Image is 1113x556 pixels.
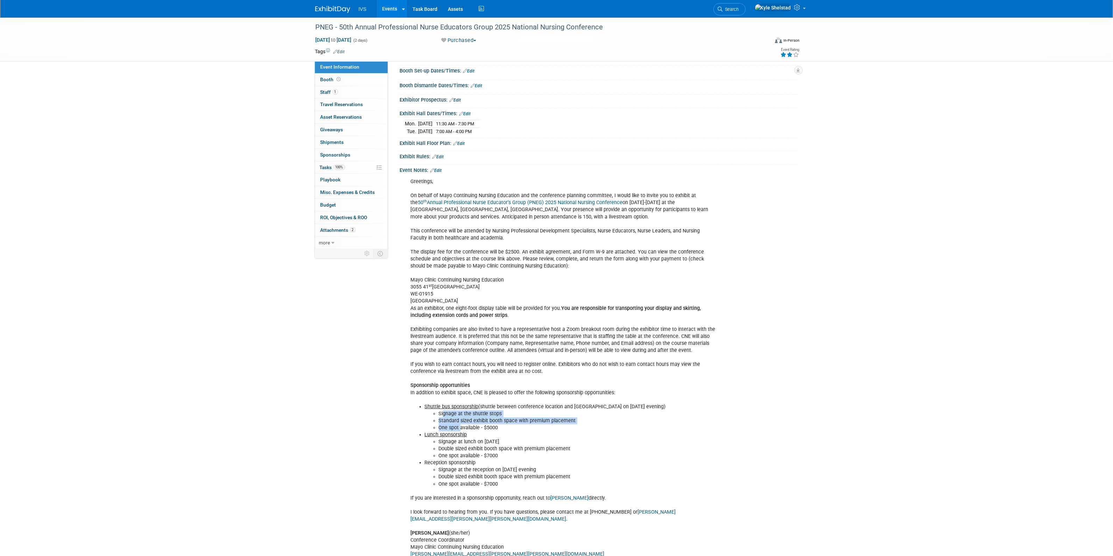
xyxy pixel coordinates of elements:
[315,98,388,111] a: Travel Reservations
[320,227,355,233] span: Attachments
[424,199,427,203] sup: th
[436,129,472,134] span: 7:00 AM - 4:00 PM
[713,3,746,15] a: Search
[453,141,465,146] a: Edit
[418,128,433,135] td: [DATE]
[315,74,388,86] a: Booth
[418,200,623,206] a: 50thAnnual Professional Nurse Educator’s Group (PNEG) 2025 National Nursing Conference
[336,77,342,82] span: Booth not reserved yet
[315,199,388,211] a: Budget
[315,124,388,136] a: Giveaways
[411,382,470,388] b: Sponsorship opportunities
[319,240,330,245] span: more
[436,121,474,126] span: 11:30 AM - 7:30 PM
[320,165,345,170] span: Tasks
[315,174,388,186] a: Playbook
[411,530,449,536] b: [PERSON_NAME]
[400,65,798,75] div: Booth Set-up Dates/Times:
[411,305,701,318] b: You are responsible for transporting your display and skirting, including extension cords and pow...
[315,224,388,236] a: Attachments2
[400,108,798,117] div: Exhibit Hall Dates/Times:
[320,202,336,208] span: Budget
[471,83,482,88] a: Edit
[320,152,351,158] span: Sponsorships
[432,154,444,159] a: Edit
[459,111,471,116] a: Edit
[405,120,418,128] td: Mon.
[405,128,418,135] td: Tue.
[315,237,388,249] a: more
[400,165,798,174] div: Event Notes:
[320,64,360,70] span: Event Information
[373,249,388,258] td: Toggle Event Tabs
[315,186,388,199] a: Misc. Expenses & Credits
[450,98,461,103] a: Edit
[320,139,344,145] span: Shipments
[315,6,350,13] img: ExhibitDay
[315,161,388,174] a: Tasks100%
[429,283,432,288] sup: st
[439,445,717,452] li: Double sized exhibit booth space with premium placement
[411,509,676,522] a: [PERSON_NAME][EMAIL_ADDRESS][PERSON_NAME][PERSON_NAME][DOMAIN_NAME]
[439,438,717,445] li: Signage at lunch on [DATE]
[439,417,717,424] li: Standard sized exhibit booth space with premium placement
[320,102,363,107] span: Travel Reservations
[439,424,717,431] li: One spot available - $5000
[728,36,800,47] div: Event Format
[400,138,798,147] div: Exhibit Hall Floor Plan:
[400,80,798,89] div: Booth Dismantle Dates/Times:
[425,404,479,410] u: Shuttle bus sponsorship
[330,37,337,43] span: to
[350,227,355,232] span: 2
[439,37,479,44] button: Purchased
[313,21,759,34] div: PNEG - 50th Annual Professional Nurse Educators Group 2025 National Nursing Conference
[780,48,799,51] div: Event Rating
[359,6,367,12] span: IVS
[425,432,467,438] u: Lunch sponsorship
[551,495,589,501] a: [PERSON_NAME]
[400,151,798,160] div: Exhibit Rules:
[334,165,345,170] span: 100%
[320,114,362,120] span: Asset Reservations
[430,168,442,173] a: Edit
[439,473,717,480] li: Double sized exhibit booth space with premium placement
[400,95,798,104] div: Exhibitor Prospectus:
[463,69,475,74] a: Edit
[315,37,352,43] span: [DATE] [DATE]
[783,38,799,43] div: In-Person
[353,38,368,43] span: (2 days)
[439,481,717,488] li: One spot available - $7000
[315,86,388,98] a: Staff1
[315,136,388,148] a: Shipments
[425,403,717,410] li: (shuttle between conference location and [GEOGRAPHIC_DATA] on [DATE] evening)
[315,48,345,55] td: Tags
[723,7,739,12] span: Search
[439,466,717,473] li: Signage at the reception on [DATE] evening
[315,61,388,73] a: Event Information
[320,89,338,95] span: Staff
[775,37,782,43] img: Format-Inperson.png
[320,77,342,82] span: Booth
[315,149,388,161] a: Sponsorships
[320,215,367,220] span: ROI, Objectives & ROO
[361,249,374,258] td: Personalize Event Tab Strip
[425,459,717,466] li: Reception sponsorship
[333,89,338,95] span: 1
[320,127,343,132] span: Giveaways
[439,452,717,459] li: One spot available - $7000
[333,49,345,54] a: Edit
[315,111,388,123] a: Asset Reservations
[755,4,791,12] img: Kyle Shelstad
[439,410,717,417] li: Signage at the shuttle stops
[418,120,433,128] td: [DATE]
[320,189,375,195] span: Misc. Expenses & Credits
[320,177,341,182] span: Playbook
[315,211,388,224] a: ROI, Objectives & ROO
